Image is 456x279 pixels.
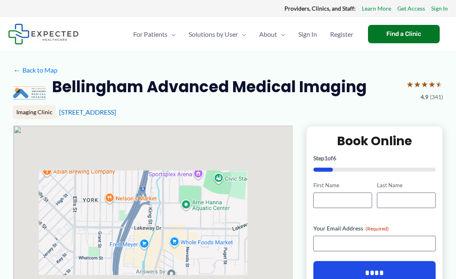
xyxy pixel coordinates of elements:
[362,3,391,14] a: Learn More
[13,64,57,76] a: ←Back to Map
[421,77,428,92] span: ★
[414,77,421,92] span: ★
[133,20,167,49] span: For Patients
[253,20,292,49] a: AboutMenu Toggle
[127,20,182,49] a: For PatientsMenu Toggle
[324,20,360,49] a: Register
[430,92,443,102] span: (341)
[313,182,372,189] label: First Name
[189,20,238,49] span: Solutions by User
[431,3,448,14] a: Sign In
[277,20,285,49] span: Menu Toggle
[406,77,414,92] span: ★
[8,24,79,44] img: Expected Healthcare Logo - side, dark font, small
[313,155,436,161] p: Step of
[182,20,253,49] a: Solutions by UserMenu Toggle
[421,92,428,102] span: 4.9
[59,108,116,116] a: [STREET_ADDRESS]
[397,3,425,14] a: Get Access
[127,20,360,49] nav: Primary Site Navigation
[428,77,436,92] span: ★
[259,20,277,49] span: About
[324,155,328,162] span: 1
[284,5,356,12] strong: Providers, Clinics, and Staff:
[333,155,336,162] span: 6
[436,77,443,92] span: ★
[167,20,176,49] span: Menu Toggle
[377,182,436,189] label: Last Name
[13,105,56,119] div: Imaging Clinic
[368,25,440,43] a: Find a Clinic
[298,20,317,49] span: Sign In
[330,20,353,49] span: Register
[292,20,324,49] a: Sign In
[13,66,21,74] span: ←
[366,226,389,232] span: (Required)
[313,133,436,149] h2: Book Online
[238,20,246,49] span: Menu Toggle
[52,77,367,97] h2: Bellingham Advanced Medical Imaging
[313,224,436,232] label: Your Email Address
